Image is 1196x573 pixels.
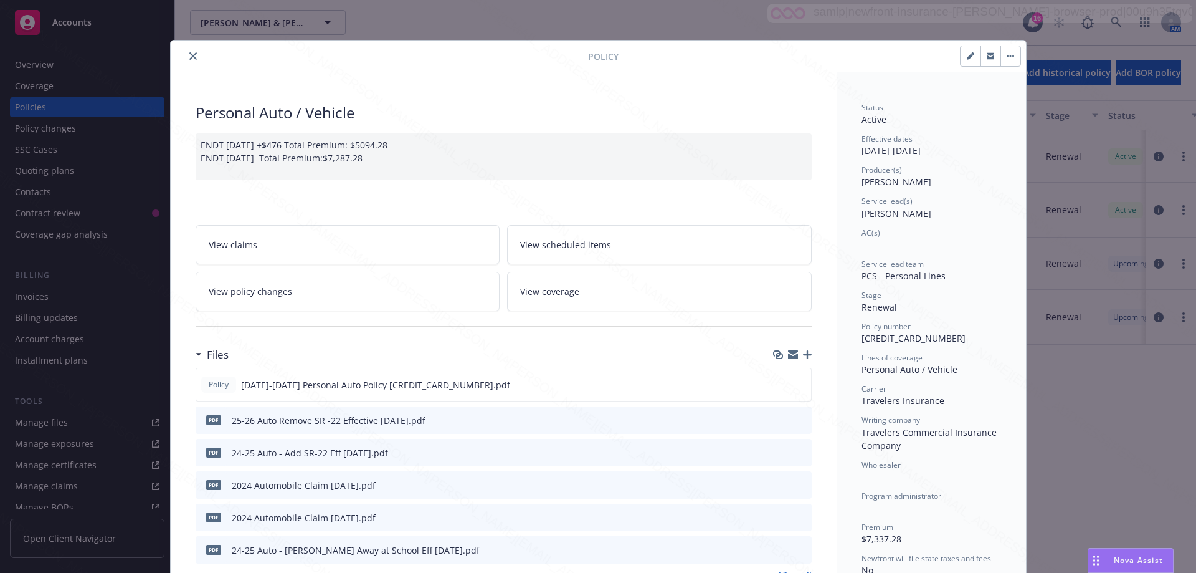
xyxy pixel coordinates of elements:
span: pdf [206,545,221,554]
button: preview file [795,446,807,460]
span: [PERSON_NAME] [861,208,931,219]
span: PCS - Personal Lines [861,270,946,282]
button: download file [776,414,785,427]
span: Effective dates [861,133,913,144]
button: close [186,49,201,64]
div: Personal Auto / Vehicle [196,102,812,123]
span: [CREDIT_CARD_NUMBER] [861,332,966,344]
span: AC(s) [861,228,880,238]
span: [PERSON_NAME] [861,176,931,188]
div: Drag to move [1088,549,1104,572]
button: Nova Assist [1088,548,1174,573]
span: Status [861,102,883,113]
span: $7,337.28 [861,533,901,545]
span: Service lead team [861,259,924,269]
span: Stage [861,290,881,301]
span: Policy number [861,321,911,332]
span: Premium [861,522,893,532]
span: View claims [209,238,257,251]
div: 24-25 Auto - [PERSON_NAME] Away at School Eff [DATE].pdf [232,544,480,557]
button: download file [776,511,785,524]
a: View scheduled items [507,225,812,264]
span: Carrier [861,383,886,394]
span: Producer(s) [861,165,902,175]
button: preview file [795,511,807,524]
div: 24-25 Auto - Add SR-22 Eff [DATE].pdf [232,446,388,460]
span: pdf [206,480,221,489]
div: ENDT [DATE] +$476 Total Premium: $5094.28 ENDT [DATE] Total Premium:$7,287.28 [196,133,812,180]
span: pdf [206,513,221,522]
span: Lines of coverage [861,352,923,363]
span: Renewal [861,301,897,313]
h3: Files [207,347,229,363]
div: 2024 Automobile Claim [DATE].pdf [232,479,376,492]
span: Travelers Commercial Insurance Company [861,426,999,451]
span: pdf [206,448,221,457]
span: pdf [206,415,221,425]
button: download file [776,544,785,557]
button: download file [775,378,785,392]
div: 2024 Automobile Claim [DATE].pdf [232,511,376,524]
button: preview file [795,378,806,392]
button: download file [776,446,785,460]
span: [DATE]-[DATE] Personal Auto Policy [CREDIT_CARD_NUMBER].pdf [241,378,510,392]
button: preview file [795,544,807,557]
span: View scheduled items [520,238,611,251]
span: Active [861,113,886,125]
span: Wholesaler [861,460,901,470]
div: 25-26 Auto Remove SR -22 Effective [DATE].pdf [232,414,425,427]
span: View policy changes [209,285,292,298]
span: - [861,502,865,514]
a: View claims [196,225,500,264]
span: - [861,471,865,483]
div: Files [196,347,229,363]
span: Newfront will file state taxes and fees [861,553,991,564]
span: Nova Assist [1114,555,1163,566]
span: View coverage [520,285,579,298]
a: View policy changes [196,272,500,311]
span: Policy [206,379,231,390]
button: preview file [795,414,807,427]
span: Program administrator [861,491,941,501]
span: Personal Auto / Vehicle [861,364,957,375]
div: [DATE] - [DATE] [861,133,1001,157]
span: Service lead(s) [861,196,913,206]
a: View coverage [507,272,812,311]
button: download file [776,479,785,492]
span: Travelers Insurance [861,395,944,407]
span: Writing company [861,415,920,425]
button: preview file [795,479,807,492]
span: Policy [588,50,619,63]
span: - [861,239,865,251]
